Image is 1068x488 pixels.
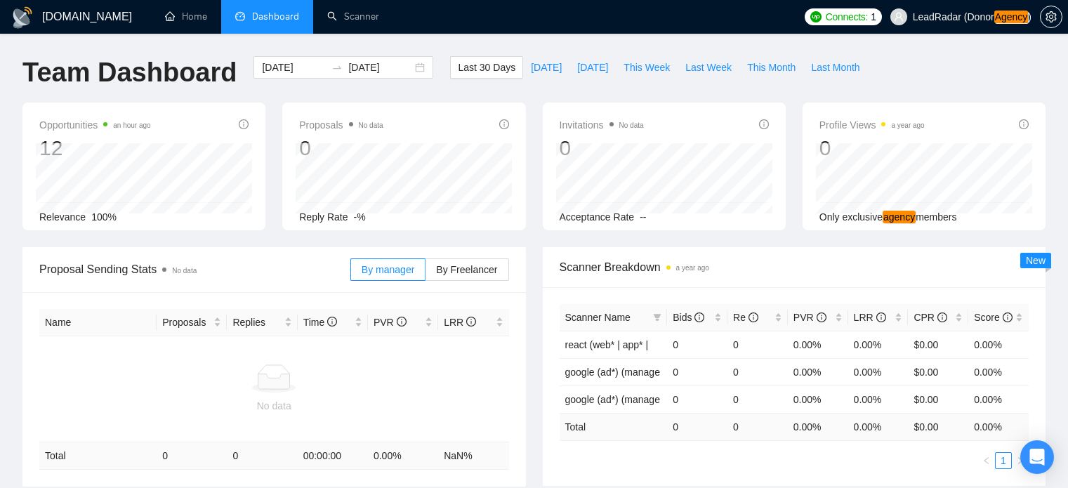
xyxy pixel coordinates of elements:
[560,117,644,133] span: Invitations
[667,358,727,385] td: 0
[727,413,788,440] td: 0
[450,56,523,79] button: Last 30 Days
[908,358,968,385] td: $0.00
[883,211,916,223] em: agency
[39,135,151,161] div: 12
[235,11,245,21] span: dashboard
[727,331,788,358] td: 0
[327,317,337,327] span: info-circle
[727,385,788,413] td: 0
[685,60,732,75] span: Last Week
[871,9,876,25] span: 1
[876,312,886,322] span: info-circle
[565,367,660,378] span: google (ad*) (manage
[368,442,438,470] td: 0.00 %
[262,60,326,75] input: Start date
[299,135,383,161] div: 0
[397,317,407,327] span: info-circle
[826,9,868,25] span: Connects:
[359,121,383,129] span: No data
[1003,312,1013,322] span: info-circle
[978,452,995,469] li: Previous Page
[1040,6,1062,28] button: setting
[565,394,660,405] span: google (ad*) (manage
[914,312,947,323] span: CPR
[848,385,909,413] td: 0.00%
[113,121,150,129] time: an hour ago
[653,313,661,322] span: filter
[157,309,227,336] th: Proposals
[39,309,157,336] th: Name
[937,312,947,322] span: info-circle
[819,117,925,133] span: Profile Views
[819,211,957,223] span: Only exclusive members
[891,121,924,129] time: a year ago
[908,331,968,358] td: $0.00
[848,358,909,385] td: 0.00%
[908,413,968,440] td: $ 0.00
[252,11,299,22] span: Dashboard
[788,413,848,440] td: 0.00 %
[978,452,995,469] button: left
[619,121,644,129] span: No data
[45,398,503,414] div: No data
[1041,11,1062,22] span: setting
[458,60,515,75] span: Last 30 Days
[908,385,968,413] td: $0.00
[994,11,1029,23] em: Agency
[727,358,788,385] td: 0
[531,60,562,75] span: [DATE]
[569,56,616,79] button: [DATE]
[996,453,1011,468] a: 1
[848,413,909,440] td: 0.00 %
[39,117,151,133] span: Opportunities
[640,211,646,223] span: --
[1016,456,1024,465] span: right
[466,317,476,327] span: info-circle
[624,60,670,75] span: This Week
[759,119,769,129] span: info-circle
[22,56,237,89] h1: Team Dashboard
[968,331,1029,358] td: 0.00%
[227,442,297,470] td: 0
[810,11,822,22] img: upwork-logo.png
[560,211,635,223] span: Acceptance Rate
[331,62,343,73] span: swap-right
[995,452,1012,469] li: 1
[560,258,1029,276] span: Scanner Breakdown
[650,307,664,328] span: filter
[1040,11,1062,22] a: setting
[577,60,608,75] span: [DATE]
[811,60,859,75] span: Last Month
[299,211,348,223] span: Reply Rate
[793,312,826,323] span: PVR
[172,267,197,275] span: No data
[788,385,848,413] td: 0.00%
[298,442,368,470] td: 00:00:00
[817,312,826,322] span: info-circle
[1019,119,1029,129] span: info-circle
[673,312,704,323] span: Bids
[733,312,758,323] span: Re
[788,331,848,358] td: 0.00%
[239,119,249,129] span: info-circle
[739,56,803,79] button: This Month
[39,211,86,223] span: Relevance
[667,385,727,413] td: 0
[1012,452,1029,469] li: Next Page
[444,317,476,328] span: LRR
[299,117,383,133] span: Proposals
[982,456,991,465] span: left
[1020,440,1054,474] div: Open Intercom Messenger
[667,413,727,440] td: 0
[678,56,739,79] button: Last Week
[157,442,227,470] td: 0
[303,317,337,328] span: Time
[848,331,909,358] td: 0.00%
[438,442,508,470] td: NaN %
[39,261,350,278] span: Proposal Sending Stats
[11,6,34,29] img: logo
[1012,452,1029,469] button: right
[523,56,569,79] button: [DATE]
[227,309,297,336] th: Replies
